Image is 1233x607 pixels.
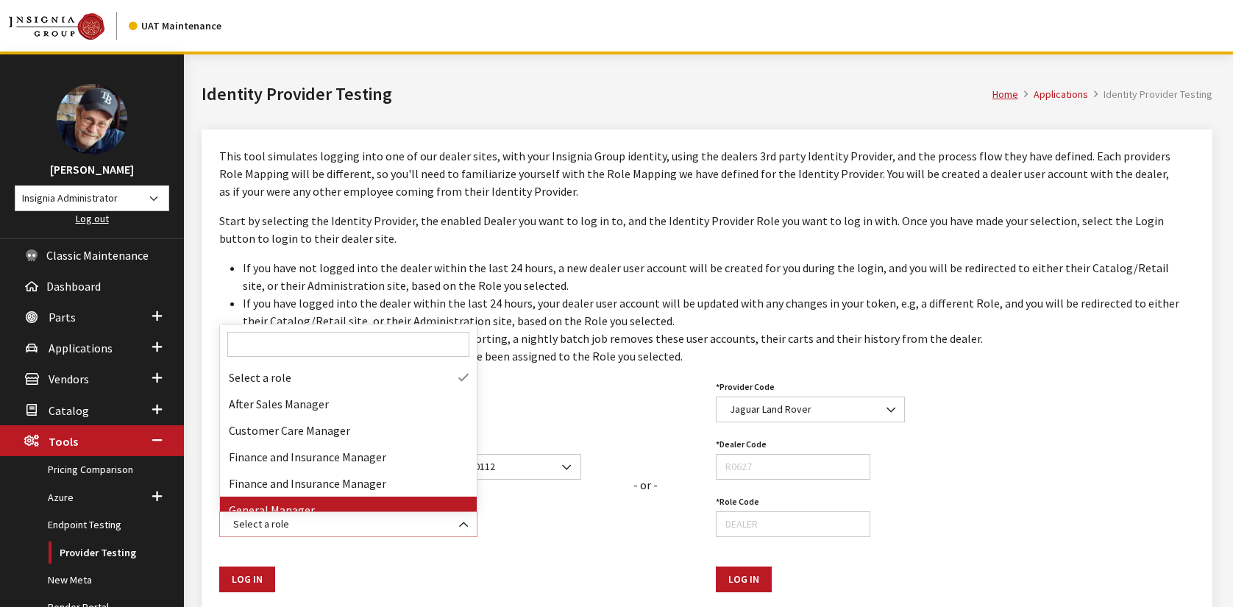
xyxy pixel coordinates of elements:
[243,294,1180,330] li: If you have logged into the dealer within the last 24 hours, your dealer user account will be upd...
[220,470,477,497] li: Finance and Insurance Manager
[716,511,870,537] input: DEALER
[219,147,1180,200] p: This tool simulates logging into one of our dealer sites, with your Insignia Group identity, usin...
[202,81,992,107] h1: Identity Provider Testing
[243,347,1180,365] li: You will be limited to the permissions that have been assigned to the Role you selected.
[716,397,905,422] span: Jaguar Land Rover
[129,18,221,34] div: UAT Maintenance
[1088,87,1212,102] li: Identity Provider Testing
[9,12,129,40] a: Insignia Group logo
[49,403,89,418] span: Catalog
[716,567,772,592] button: Log In
[9,13,104,40] img: Catalog Maintenance
[716,438,767,451] label: Dealer Code
[46,279,101,294] span: Dashboard
[992,88,1018,101] a: Home
[49,341,113,355] span: Applications
[49,372,89,387] span: Vendors
[57,84,127,155] img: Ray Goodwin
[49,310,76,324] span: Parts
[229,517,468,532] span: Select a role
[716,454,870,480] input: R0627
[633,476,658,494] div: - or -
[220,417,477,444] li: Customer Care Manager
[46,248,149,263] span: Classic Maintenance
[716,495,759,508] label: Role Code
[716,380,775,394] label: Provider Code
[219,567,275,592] button: Log In
[220,391,477,417] li: After Sales Manager
[220,444,477,470] li: Finance and Insurance Manager
[49,434,78,449] span: Tools
[220,497,477,523] li: General Manager
[15,160,169,178] h3: [PERSON_NAME]
[1018,87,1088,102] li: Applications
[243,330,1180,347] li: To avoid affecting dealer performance and reporting, a nightly batch job removes these user accou...
[219,511,477,537] span: Select a role
[725,402,895,417] span: Jaguar Land Rover
[76,212,109,225] a: Log out
[48,491,74,504] span: Azure
[227,332,469,357] input: Search
[243,259,1180,294] li: If you have not logged into the dealer within the last 24 hours, a new dealer user account will b...
[219,212,1180,247] p: Start by selecting the Identity Provider, the enabled Dealer you want to log in to, and the Ident...
[220,364,477,391] li: Select a role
